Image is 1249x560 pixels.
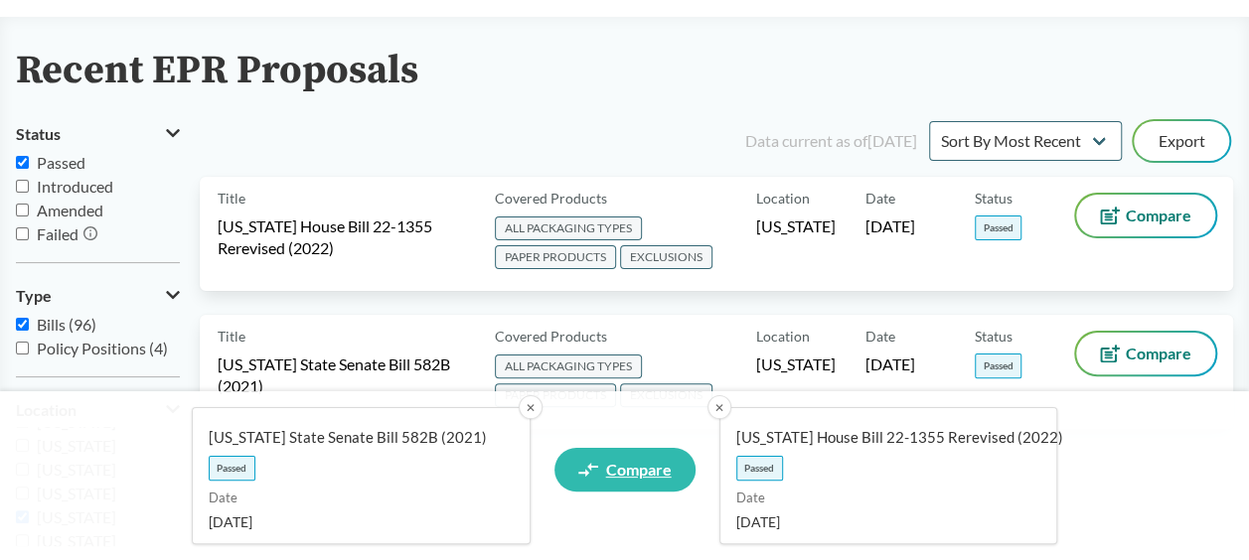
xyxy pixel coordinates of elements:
span: EXCLUSIONS [620,383,712,407]
span: Amended [37,201,103,219]
span: ALL PACKAGING TYPES [495,354,642,378]
span: Status [975,188,1013,209]
span: Passed [736,456,783,481]
span: [US_STATE] House Bill 22-1355 Rerevised (2022) [736,427,1025,448]
span: EXCLUSIONS [620,245,712,269]
h2: Recent EPR Proposals [16,49,418,93]
span: Title [218,188,245,209]
span: Location [756,326,810,347]
span: Bills (96) [37,315,96,334]
span: [DATE] [209,511,498,532]
span: Date [865,188,895,209]
span: Date [209,489,498,508]
span: Compare [1126,208,1191,223]
span: Date [865,326,895,347]
span: Introduced [37,177,113,196]
span: PAPER PRODUCTS [495,245,616,269]
span: Date [736,489,1025,508]
span: Failed [37,224,78,243]
span: Status [975,326,1013,347]
button: Compare [1076,333,1215,374]
span: [US_STATE] [756,353,836,375]
span: Status [16,125,61,143]
input: Policy Positions (4) [16,342,29,354]
button: Type [16,279,180,313]
button: ✕ [707,395,731,419]
span: [DATE] [865,353,915,375]
input: Failed [16,227,29,240]
input: Introduced [16,180,29,193]
span: [DATE] [865,215,915,237]
div: Data current as of [DATE] [745,129,917,153]
a: [US_STATE] State Senate Bill 582B (2021)PassedDate[DATE] [192,407,531,544]
input: Passed [16,156,29,169]
span: [US_STATE] [756,215,836,237]
a: [US_STATE] House Bill 22-1355 Rerevised (2022)PassedDate[DATE] [719,407,1058,544]
span: Compare [606,462,672,478]
span: Passed [37,153,85,172]
span: [DATE] [736,511,1025,532]
span: Passed [975,215,1021,240]
a: Compare [554,448,696,491]
span: Covered Products [495,188,607,209]
span: PAPER PRODUCTS [495,383,616,407]
span: [US_STATE] State Senate Bill 582B (2021) [218,353,471,397]
span: Location [756,188,810,209]
input: Amended [16,204,29,216]
button: Status [16,117,180,151]
span: Covered Products [495,326,607,347]
span: Title [218,326,245,347]
span: Passed [209,456,255,481]
span: Passed [975,353,1021,378]
span: Policy Positions (4) [37,339,168,357]
span: [US_STATE] House Bill 22-1355 Rerevised (2022) [218,215,471,259]
button: Export [1134,121,1229,161]
input: Bills (96) [16,318,29,331]
button: Compare [1076,195,1215,236]
span: ALL PACKAGING TYPES [495,216,642,240]
span: [US_STATE] State Senate Bill 582B (2021) [209,427,498,448]
span: Compare [1126,346,1191,361]
button: ✕ [519,395,543,419]
span: Type [16,287,52,305]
